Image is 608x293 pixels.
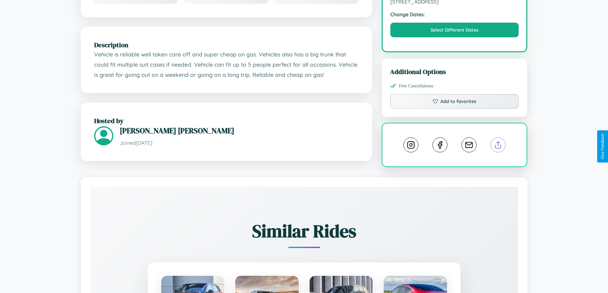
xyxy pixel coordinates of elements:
strong: Change Dates: [390,11,519,18]
div: Give Feedback [600,134,605,159]
span: Free Cancellations [399,83,433,89]
button: Add to favorites [390,94,519,109]
h2: Hosted by [94,116,359,125]
h2: Similar Rides [113,219,496,243]
p: Vehicle is reliable well taken care off and super cheap on gas. Vehicles also has a big trunk tha... [94,49,359,80]
h3: [PERSON_NAME] [PERSON_NAME] [120,125,359,136]
h2: Description [94,40,359,49]
button: Select Different Dates [390,23,519,37]
h3: Additional Options [390,67,519,76]
p: Joined [DATE] [120,138,359,148]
